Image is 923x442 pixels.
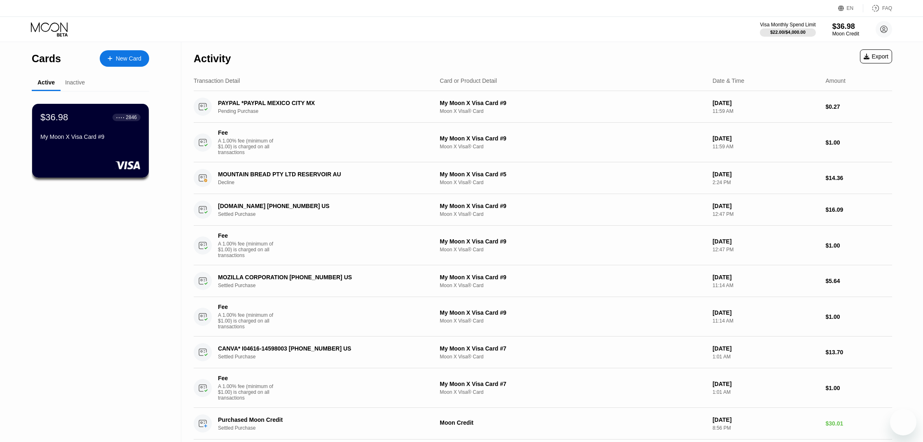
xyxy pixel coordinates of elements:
div: A 1.00% fee (minimum of $1.00) is charged on all transactions [218,138,280,155]
div: [DATE] [712,203,819,209]
div: $36.98Moon Credit [832,22,859,37]
div: Pending Purchase [218,108,433,114]
div: $22.00 / $4,000.00 [770,30,806,35]
div: New Card [116,55,141,62]
div: MOUNTAIN BREAD PTY LTD RESERVOIR AUDeclineMy Moon X Visa Card #5Moon X Visa® Card[DATE]2:24 PM$14.36 [194,162,892,194]
div: My Moon X Visa Card #9 [440,238,706,245]
div: Settled Purchase [218,283,433,288]
div: My Moon X Visa Card #5 [440,171,706,178]
div: $36.98 [40,112,68,123]
div: ● ● ● ● [116,116,124,119]
div: Cards [32,53,61,65]
div: [DATE] [712,135,819,142]
div: 11:14 AM [712,318,819,324]
div: [DATE] [712,238,819,245]
div: [DATE] [712,381,819,387]
div: Moon X Visa® Card [440,211,706,217]
div: A 1.00% fee (minimum of $1.00) is charged on all transactions [218,312,280,330]
div: My Moon X Visa Card #9 [440,203,706,209]
div: Export [860,49,892,63]
div: FeeA 1.00% fee (minimum of $1.00) is charged on all transactionsMy Moon X Visa Card #9Moon X Visa... [194,123,892,162]
div: FAQ [882,5,892,11]
div: Visa Monthly Spend Limit$22.00/$4,000.00 [760,22,815,37]
div: $30.01 [826,420,892,427]
div: [DATE] [712,100,819,106]
div: 8:56 PM [712,425,819,431]
div: Inactive [65,79,85,86]
div: $36.98 [832,22,859,31]
div: My Moon X Visa Card #9 [440,135,706,142]
div: Moon Credit [440,419,706,426]
div: Moon X Visa® Card [440,180,706,185]
div: $1.00 [826,242,892,249]
div: My Moon X Visa Card #9 [440,100,706,106]
div: 2:24 PM [712,180,819,185]
div: Activity [194,53,231,65]
div: Fee [218,304,276,310]
div: Amount [826,77,846,84]
div: PAYPAL *PAYPAL MEXICO CITY MX [218,100,419,106]
div: My Moon X Visa Card #9 [440,274,706,281]
div: PAYPAL *PAYPAL MEXICO CITY MXPending PurchaseMy Moon X Visa Card #9Moon X Visa® Card[DATE]11:59 A... [194,91,892,123]
div: $1.00 [826,139,892,146]
div: Moon X Visa® Card [440,144,706,150]
div: Date & Time [712,77,744,84]
div: EN [847,5,854,11]
div: 11:59 AM [712,108,819,114]
div: EN [838,4,863,12]
div: [DATE] [712,345,819,352]
div: Settled Purchase [218,211,433,217]
div: $16.09 [826,206,892,213]
div: Decline [218,180,433,185]
div: $1.00 [826,385,892,391]
div: Purchased Moon Credit [218,416,419,423]
div: Moon X Visa® Card [440,247,706,253]
div: $5.64 [826,278,892,284]
div: FAQ [863,4,892,12]
div: [DATE] [712,309,819,316]
div: [DOMAIN_NAME] [PHONE_NUMBER] US [218,203,419,209]
div: 1:01 AM [712,389,819,395]
div: Settled Purchase [218,354,433,360]
div: 12:47 PM [712,247,819,253]
div: 11:59 AM [712,144,819,150]
div: 11:14 AM [712,283,819,288]
div: Fee [218,375,276,381]
div: [DATE] [712,274,819,281]
div: MOZILLA CORPORATION [PHONE_NUMBER] US [218,274,419,281]
div: Moon X Visa® Card [440,283,706,288]
div: Transaction Detail [194,77,240,84]
div: My Moon X Visa Card #7 [440,381,706,387]
div: New Card [100,50,149,67]
div: [DOMAIN_NAME] [PHONE_NUMBER] USSettled PurchaseMy Moon X Visa Card #9Moon X Visa® Card[DATE]12:47... [194,194,892,226]
div: [DATE] [712,416,819,423]
div: Active [37,79,55,86]
div: MOZILLA CORPORATION [PHONE_NUMBER] USSettled PurchaseMy Moon X Visa Card #9Moon X Visa® Card[DATE... [194,265,892,297]
iframe: Button to launch messaging window [890,409,916,435]
div: 12:47 PM [712,211,819,217]
div: $13.70 [826,349,892,355]
div: Purchased Moon CreditSettled PurchaseMoon Credit[DATE]8:56 PM$30.01 [194,408,892,440]
div: [DATE] [712,171,819,178]
div: Moon Credit [832,31,859,37]
div: FeeA 1.00% fee (minimum of $1.00) is charged on all transactionsMy Moon X Visa Card #7Moon X Visa... [194,368,892,408]
div: A 1.00% fee (minimum of $1.00) is charged on all transactions [218,241,280,258]
div: Card or Product Detail [440,77,497,84]
div: Visa Monthly Spend Limit [760,22,815,28]
div: MOUNTAIN BREAD PTY LTD RESERVOIR AU [218,171,419,178]
div: CANVA* I04616-14598003 [PHONE_NUMBER] US [218,345,419,352]
div: Moon X Visa® Card [440,108,706,114]
div: FeeA 1.00% fee (minimum of $1.00) is charged on all transactionsMy Moon X Visa Card #9Moon X Visa... [194,297,892,337]
div: Moon X Visa® Card [440,389,706,395]
div: Export [864,53,888,60]
div: My Moon X Visa Card #9 [40,133,141,140]
div: $0.27 [826,103,892,110]
div: $14.36 [826,175,892,181]
div: Settled Purchase [218,425,433,431]
div: Moon X Visa® Card [440,354,706,360]
div: My Moon X Visa Card #7 [440,345,706,352]
div: FeeA 1.00% fee (minimum of $1.00) is charged on all transactionsMy Moon X Visa Card #9Moon X Visa... [194,226,892,265]
div: My Moon X Visa Card #9 [440,309,706,316]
